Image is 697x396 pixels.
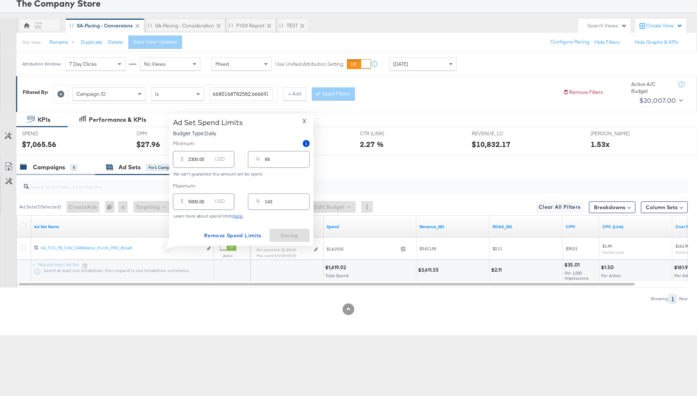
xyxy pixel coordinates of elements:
[601,273,621,278] span: Per Action
[275,61,344,68] label: Use Unified Attribution Setting:
[212,196,228,210] div: USD
[253,196,263,210] div: %
[256,253,296,258] sub: Max. spend limit : $4,500.00
[634,39,679,46] button: Hide Graphs & KPIs
[563,89,603,96] button: Remove Filters
[650,296,669,301] div: Showing:
[675,250,695,254] sub: Per Purchase
[302,116,306,126] span: X
[220,253,236,258] label: Active
[229,23,233,27] div: Drag to reorder tab
[34,224,211,230] a: Your Ad Set name.
[536,201,584,213] button: Clear All Filters
[23,89,48,96] div: Filtered By:
[594,39,620,46] button: Hide Filters
[22,39,41,45] div: This View:
[675,243,689,249] span: $161.90
[325,273,348,278] span: Total Spend
[215,61,229,67] span: Mixed
[173,118,243,127] div: Ad Set Spend Limits
[108,39,123,46] button: Delete
[631,81,671,94] div: Active A/C Budget
[69,23,74,27] div: Drag to reorder tab
[148,23,152,27] div: Drag to reorder tab
[327,224,414,230] a: The total amount spent to date.
[210,87,273,101] input: Enter a search term
[566,246,577,251] span: $35.01
[22,61,61,67] div: Attribution Window:
[419,246,436,251] span: $3,411.55
[493,224,560,230] a: ROAS_281
[360,130,415,137] span: CTR (LINK)
[212,154,228,167] div: USD
[44,36,82,49] button: Rename
[679,296,688,301] div: Row
[173,171,310,177] div: We can't guarantee this amount will be spent.
[472,139,510,150] div: $10,832.17
[137,130,192,137] span: CPM
[564,261,582,268] div: $35.01
[539,203,581,212] span: Clear All Filters
[253,154,263,167] div: %
[81,39,102,46] button: Duplicate
[33,163,65,171] div: Campaigns
[327,246,398,252] span: $1,619.02
[155,22,214,29] div: SA-Pacing - Consideration
[118,163,141,171] div: Ad Sets
[418,267,441,274] div: $3,411.55
[22,139,56,150] div: $7,065.56
[636,95,685,106] button: $20,007.00
[472,130,527,137] span: REVENUE_LC
[38,116,50,124] div: KPIs
[283,87,306,101] button: + Add
[236,22,264,29] div: FY24 Report
[155,91,159,97] span: Is
[641,201,688,213] button: Column Sets
[41,245,203,251] div: SA_TCS_FB_CNV_DABAValue_Purch_PRO_Broad
[545,35,594,49] button: Configure Pacing
[393,61,408,67] span: [DATE]
[602,224,670,230] a: The average cost for each link click you've received from your ad.
[674,264,693,271] div: $161.90
[173,140,195,147] label: Minimum:
[602,250,624,254] sub: Per Click (Link)
[22,130,77,137] span: SPEND
[173,214,310,219] div: Learn more about spend limits
[299,118,309,124] button: X
[587,22,627,29] div: Search Views
[146,164,180,171] div: for 1 Campaign
[35,24,42,31] div: KK
[256,248,296,252] sub: Min. spend limit: $2,300.00
[137,139,161,150] div: $27.96
[71,164,77,171] div: 5
[105,201,118,213] div: 0
[287,22,298,29] div: TEST
[589,201,636,213] button: Breakdowns
[201,229,264,242] button: Remove Spend Limits
[419,224,487,230] a: Revenue_281
[669,294,677,303] div: 1
[178,154,187,167] div: $
[646,22,683,30] div: Create View
[204,231,261,240] span: Remove Spend Limits
[144,61,166,67] span: No Views
[76,91,106,97] span: Campaign ID
[69,61,97,67] span: 7 Day Clicks
[233,213,243,219] a: here.
[360,139,384,150] div: 2.27 %
[41,245,203,253] a: SA_TCS_FB_CNV_DABAValue_Purch_PRO_Broad
[566,224,596,230] a: The average cost you've paid to have 1,000 impressions of your ad.
[601,264,616,271] div: $1.50
[29,177,626,191] input: Search Ad Set Name, ID or Objective
[173,182,310,189] label: Maximum:
[89,116,146,124] div: Performance & KPIs
[674,273,694,278] span: Per Action
[178,196,187,210] div: $
[493,246,502,251] span: $2.11
[591,130,646,137] span: [PERSON_NAME]
[591,139,610,150] div: 1.53x
[491,267,504,274] div: $2.11
[639,95,676,106] div: $20,007.00
[565,270,589,281] span: Per 1,000 Impressions
[77,22,133,29] div: SA-Pacing - Conversions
